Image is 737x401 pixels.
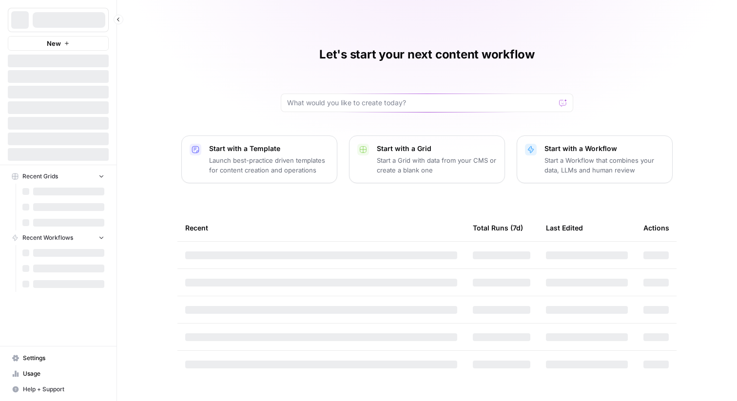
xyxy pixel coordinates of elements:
button: Start with a TemplateLaunch best-practice driven templates for content creation and operations [181,135,337,183]
span: Settings [23,354,104,363]
span: Recent Workflows [22,233,73,242]
div: Last Edited [546,214,583,241]
button: Start with a GridStart a Grid with data from your CMS or create a blank one [349,135,505,183]
h1: Let's start your next content workflow [319,47,535,62]
button: Start with a WorkflowStart a Workflow that combines your data, LLMs and human review [517,135,673,183]
a: Usage [8,366,109,382]
p: Start with a Grid [377,144,497,153]
button: Recent Workflows [8,230,109,245]
span: Usage [23,369,104,378]
span: Help + Support [23,385,104,394]
p: Start with a Workflow [544,144,664,153]
span: New [47,38,61,48]
a: Settings [8,350,109,366]
div: Recent [185,214,457,241]
p: Launch best-practice driven templates for content creation and operations [209,155,329,175]
div: Actions [643,214,669,241]
div: Total Runs (7d) [473,214,523,241]
p: Start a Workflow that combines your data, LLMs and human review [544,155,664,175]
span: Recent Grids [22,172,58,181]
button: New [8,36,109,51]
button: Help + Support [8,382,109,397]
p: Start with a Template [209,144,329,153]
button: Recent Grids [8,169,109,184]
input: What would you like to create today? [287,98,555,108]
p: Start a Grid with data from your CMS or create a blank one [377,155,497,175]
